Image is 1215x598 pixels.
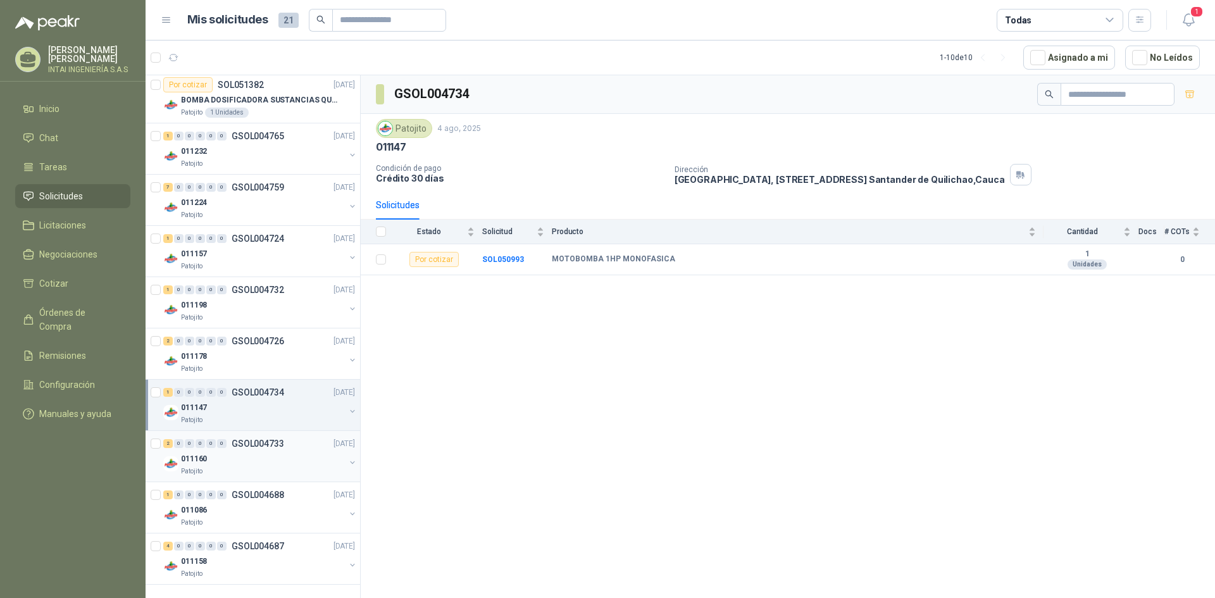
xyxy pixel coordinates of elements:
p: GSOL004765 [232,132,284,140]
p: Patojito [181,569,202,579]
span: 21 [278,13,299,28]
p: 011198 [181,299,207,311]
img: Company Logo [378,121,392,135]
div: 0 [206,132,216,140]
span: Tareas [39,160,67,174]
p: Patojito [181,518,202,528]
div: 0 [185,388,194,397]
div: 4 [163,542,173,551]
p: Dirección [675,165,1005,174]
p: 011157 [181,248,207,260]
p: [DATE] [333,79,355,91]
div: 0 [206,183,216,192]
p: GSOL004687 [232,542,284,551]
th: # COTs [1164,220,1215,244]
div: 0 [196,490,205,499]
span: # COTs [1164,227,1190,236]
a: 1 0 0 0 0 0 GSOL004734[DATE] Company Logo011147Patojito [163,385,358,425]
a: Licitaciones [15,213,130,237]
a: Negociaciones [15,242,130,266]
img: Company Logo [163,456,178,471]
span: Licitaciones [39,218,86,232]
b: 0 [1164,254,1200,266]
div: 0 [206,337,216,346]
div: 0 [185,183,194,192]
div: 2 [163,439,173,448]
p: SOL051382 [218,80,264,89]
div: 0 [217,337,227,346]
img: Company Logo [163,200,178,215]
div: 0 [174,388,184,397]
div: 0 [196,132,205,140]
span: search [1045,90,1054,99]
img: Company Logo [163,508,178,523]
div: 0 [174,439,184,448]
p: GSOL004724 [232,234,284,243]
p: 011158 [181,556,207,568]
div: 0 [185,490,194,499]
button: No Leídos [1125,46,1200,70]
p: GSOL004733 [232,439,284,448]
span: Chat [39,131,58,145]
a: Por cotizarSOL051382[DATE] Company LogoBOMBA DOSIFICADORA SUSTANCIAS QUIMICASPatojito1 Unidades [146,72,360,123]
div: 1 Unidades [205,108,249,118]
div: 0 [206,490,216,499]
div: 0 [196,234,205,243]
p: GSOL004759 [232,183,284,192]
p: 011147 [376,140,406,154]
p: GSOL004734 [232,388,284,397]
a: Configuración [15,373,130,397]
div: 1 [163,490,173,499]
div: 1 [163,132,173,140]
p: Patojito [181,313,202,323]
div: 0 [196,439,205,448]
p: Condición de pago [376,164,664,173]
div: 0 [174,285,184,294]
a: 1 0 0 0 0 0 GSOL004765[DATE] Company Logo011232Patojito [163,128,358,169]
div: Por cotizar [409,252,459,267]
div: 0 [196,183,205,192]
span: search [316,15,325,24]
div: Por cotizar [163,77,213,92]
div: 0 [217,388,227,397]
p: GSOL004732 [232,285,284,294]
p: INTAI INGENIERÍA S.A.S [48,66,130,73]
button: 1 [1177,9,1200,32]
h1: Mis solicitudes [187,11,268,29]
a: Remisiones [15,344,130,368]
button: Asignado a mi [1023,46,1115,70]
img: Company Logo [163,405,178,420]
img: Company Logo [163,97,178,113]
span: Solicitud [482,227,534,236]
p: Patojito [181,415,202,425]
div: 0 [206,285,216,294]
span: Órdenes de Compra [39,306,118,333]
p: Crédito 30 días [376,173,664,184]
img: Company Logo [163,251,178,266]
span: Solicitudes [39,189,83,203]
div: 7 [163,183,173,192]
div: 1 [163,234,173,243]
p: [PERSON_NAME] [PERSON_NAME] [48,46,130,63]
img: Logo peakr [15,15,80,30]
th: Solicitud [482,220,552,244]
p: [GEOGRAPHIC_DATA], [STREET_ADDRESS] Santander de Quilichao , Cauca [675,174,1005,185]
p: [DATE] [333,182,355,194]
div: 0 [196,388,205,397]
p: [DATE] [333,489,355,501]
div: 0 [174,490,184,499]
div: 0 [206,439,216,448]
span: Configuración [39,378,95,392]
b: MOTOBOMBA 1HP MONOFASICA [552,254,675,265]
div: 0 [206,388,216,397]
th: Producto [552,220,1044,244]
p: 011086 [181,504,207,516]
p: GSOL004688 [232,490,284,499]
p: 011160 [181,453,207,465]
div: 2 [163,337,173,346]
b: SOL050993 [482,255,524,264]
span: Negociaciones [39,247,97,261]
img: Company Logo [163,302,178,318]
span: Cantidad [1044,227,1121,236]
p: [DATE] [333,438,355,450]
